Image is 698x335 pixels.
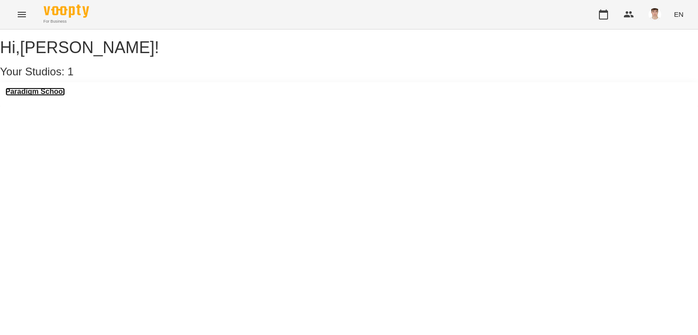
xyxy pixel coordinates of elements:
button: EN [670,6,687,23]
span: 1 [68,65,74,78]
img: 8fe045a9c59afd95b04cf3756caf59e6.jpg [648,8,661,21]
button: Menu [11,4,33,25]
a: Paradigm School [5,88,65,96]
span: For Business [44,19,89,25]
img: Voopty Logo [44,5,89,18]
span: EN [674,10,683,19]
